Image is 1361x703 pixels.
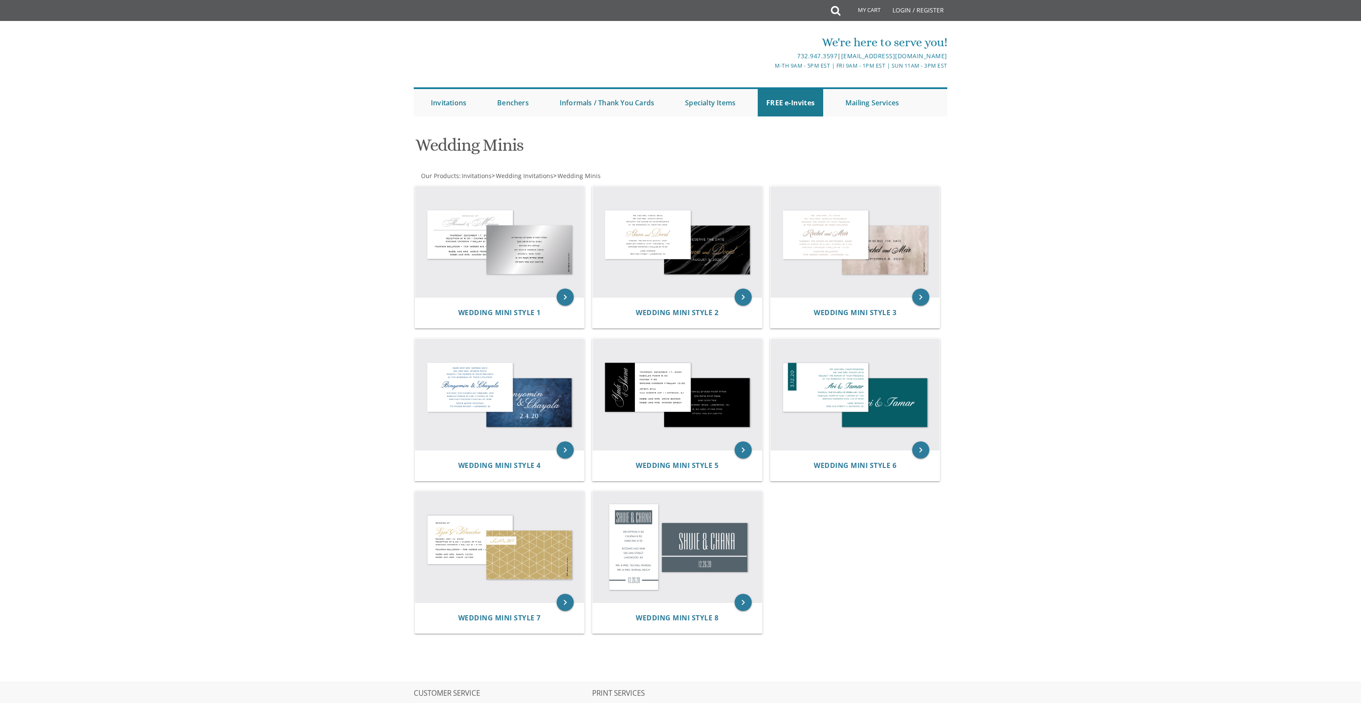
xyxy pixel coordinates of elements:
a: Wedding Mini Style 5 [636,462,718,470]
h2: PRINT SERVICES [592,689,769,698]
span: Wedding Mini Style 6 [814,461,896,470]
a: Wedding Mini Style 4 [458,462,541,470]
img: Wedding Mini Style 1 [415,186,584,298]
span: Wedding Minis [557,172,601,180]
span: Wedding Invitations [496,172,553,180]
a: Benchers [489,89,537,116]
span: Wedding Mini Style 4 [458,461,541,470]
a: Wedding Mini Style 3 [814,309,896,317]
span: Wedding Mini Style 8 [636,613,718,623]
span: > [492,172,553,180]
a: [EMAIL_ADDRESS][DOMAIN_NAME] [841,52,947,60]
a: keyboard_arrow_right [912,289,929,306]
a: keyboard_arrow_right [557,289,574,306]
div: | [592,51,947,61]
a: Invitations [461,172,492,180]
img: Wedding Mini Style 6 [771,339,940,450]
a: Wedding Minis [557,172,601,180]
a: keyboard_arrow_right [735,441,752,459]
a: Wedding Mini Style 2 [636,309,718,317]
a: keyboard_arrow_right [557,594,574,611]
a: Invitations [422,89,475,116]
div: : [414,172,681,180]
a: Our Products [420,172,459,180]
img: Wedding Mini Style 5 [593,339,762,450]
img: Wedding Mini Style 3 [771,186,940,298]
a: Wedding Mini Style 1 [458,309,541,317]
div: M-Th 9am - 5pm EST | Fri 9am - 1pm EST | Sun 11am - 3pm EST [592,61,947,70]
a: Wedding Mini Style 8 [636,614,718,622]
a: keyboard_arrow_right [735,594,752,611]
img: Wedding Mini Style 2 [593,186,762,298]
span: > [553,172,601,180]
span: Invitations [462,172,492,180]
a: 732.947.3597 [797,52,837,60]
a: Informals / Thank You Cards [551,89,663,116]
a: keyboard_arrow_right [735,289,752,306]
h2: CUSTOMER SERVICE [414,689,591,698]
a: keyboard_arrow_right [912,441,929,459]
a: Specialty Items [676,89,744,116]
img: Wedding Mini Style 4 [415,339,584,450]
h1: Wedding Minis [415,136,765,161]
a: My Cart [839,1,887,22]
span: Wedding Mini Style 7 [458,613,541,623]
a: FREE e-Invites [758,89,823,116]
a: Wedding Mini Style 7 [458,614,541,622]
a: Wedding Invitations [495,172,553,180]
div: We're here to serve you! [592,34,947,51]
img: Wedding Mini Style 7 [415,491,584,602]
a: Wedding Mini Style 6 [814,462,896,470]
img: Wedding Mini Style 8 [593,491,762,602]
a: Mailing Services [837,89,907,116]
a: keyboard_arrow_right [557,441,574,459]
span: Wedding Mini Style 5 [636,461,718,470]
